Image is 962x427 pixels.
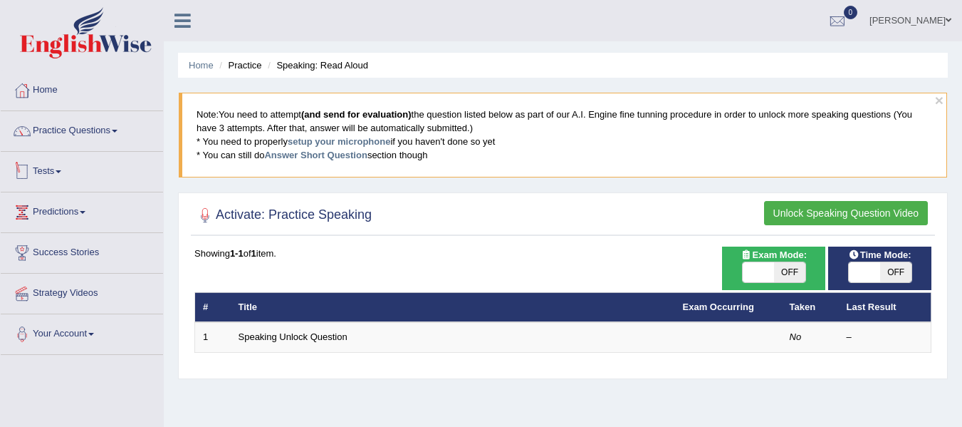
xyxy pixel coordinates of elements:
li: Practice [216,58,261,72]
span: OFF [880,262,911,282]
span: OFF [774,262,805,282]
a: Your Account [1,314,163,350]
button: × [935,93,943,108]
button: Unlock Speaking Question Video [764,201,928,225]
div: – [847,331,924,344]
a: Predictions [1,192,163,228]
b: (and send for evaluation) [301,109,412,120]
th: Taken [782,292,839,322]
b: 1-1 [230,248,244,259]
th: Last Result [839,292,931,322]
em: No [790,331,802,342]
span: 0 [844,6,858,19]
a: Practice Questions [1,111,163,147]
li: Speaking: Read Aloud [264,58,368,72]
a: Strategy Videos [1,274,163,309]
h2: Activate: Practice Speaking [194,205,372,226]
a: Home [1,71,163,106]
span: Time Mode: [843,247,917,262]
a: Home [189,60,214,71]
a: Answer Short Question [264,150,367,160]
span: Note: [197,109,219,120]
a: Exam Occurring [683,302,754,312]
span: Exam Mode: [735,247,812,262]
div: Show exams occurring in exams [722,247,825,290]
a: Speaking Unlock Question [239,331,347,342]
a: Success Stories [1,233,163,269]
a: setup your microphone [288,136,390,147]
b: 1 [251,248,256,259]
th: # [195,292,231,322]
td: 1 [195,322,231,352]
blockquote: You need to attempt the question listed below as part of our A.I. Engine fine tunning procedure i... [179,93,947,177]
div: Showing of item. [194,247,931,260]
a: Tests [1,152,163,187]
th: Title [231,292,675,322]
